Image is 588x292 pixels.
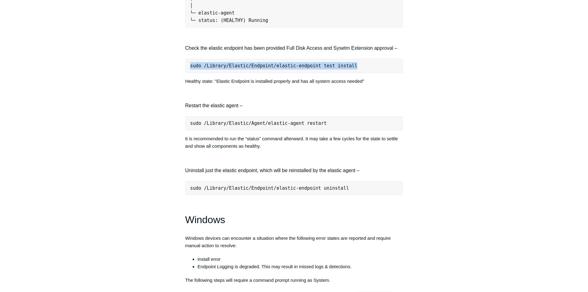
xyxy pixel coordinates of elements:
[185,116,403,130] pre: sudo /Library/Elastic/Agent/elastic-agent restart
[185,167,403,175] h4: Uninstall just the elastic endpoint, which will be reinstalled by the elastic agent –
[185,44,403,52] h4: Check the elastic endpoint has been provided Full Disk Access and Sysetm Extension approval –
[185,78,403,85] p: Healthy state: "Elastic Endpoint is installed properly and has all system access needed"
[185,235,403,249] p: Windows devices can encounter a situation where the following error states are reported and requi...
[198,256,403,263] li: Install error
[185,135,403,150] p: It is recommended to run the “status” command afterward. It may take a few cycles for the state t...
[185,277,403,284] p: The following steps will require a command prompt running as System.
[185,212,403,228] h1: Windows
[185,102,403,110] h4: Restart the elastic agent –
[185,181,403,195] pre: sudo /Library/Elastic/Endpoint/elastic-endpoint uninstall
[185,59,403,73] pre: sudo /Library/Elastic/Endpoint/elastic-endpoint test install
[198,263,403,270] li: Endpoint Logging is degraded. This may result in missed logs & detections.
